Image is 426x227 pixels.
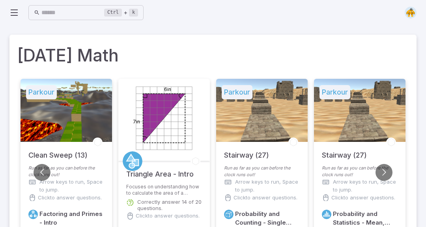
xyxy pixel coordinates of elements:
[333,178,398,194] p: Arrow keys to run, Space to jump.
[235,178,300,194] p: Arrow keys to run, Space to jump.
[235,210,300,227] h6: Probability and Counting - Single Event - Intro
[222,85,252,99] h5: Parkour
[104,9,122,17] kbd: Ctrl
[224,210,234,219] a: Probability
[319,85,350,99] h5: Parkour
[322,210,331,219] a: Statistics
[28,165,104,178] p: Run as far as you can before the clock runs out!
[322,165,398,178] p: Run as far as you can before the clock runs out!
[322,142,367,161] h5: Stairway (27)
[34,164,50,181] button: Go to previous slide
[123,151,142,171] a: Geometry 2D
[405,7,417,19] img: semi-circle.svg
[331,194,395,202] p: Click to answer questions.
[133,119,140,125] text: 7in
[376,164,392,181] button: Go to next slide
[126,161,194,180] h5: Triangle Area - Intro
[39,210,104,227] h6: Factoring and Primes - Intro
[26,85,57,99] h5: Parkour
[136,212,200,220] p: Click to answer questions.
[38,194,102,202] p: Click to answer questions.
[129,9,138,17] kbd: k
[39,178,104,194] p: Arrow keys to run, Space to jump.
[28,142,88,161] h5: Clean Sweep (13)
[28,210,38,219] a: Factors/Primes
[164,86,171,92] text: 6in
[137,199,202,211] p: Correctly answer 14 of 20 questions.
[104,8,138,17] div: +
[224,165,300,178] p: Run as far as you can before the clock runs out!
[17,43,409,68] h1: [DATE] Math
[234,194,297,202] p: Click to answer questions.
[333,210,398,227] h6: Probability and Statistics - Mean, Median, and Mode - Intro
[224,142,269,161] h5: Stairway (27)
[126,184,202,195] p: Focuses on understanding how to calculate the area of a triangle.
